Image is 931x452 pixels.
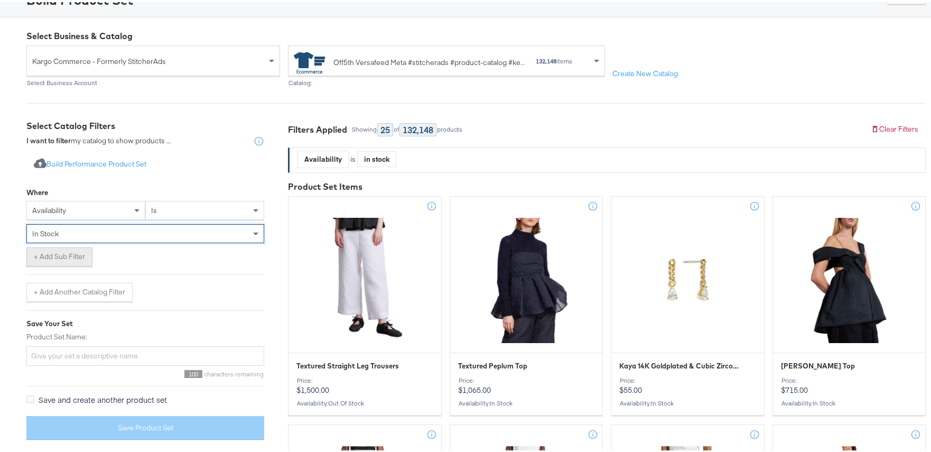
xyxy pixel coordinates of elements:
span: 100 [184,368,202,376]
div: in stock [358,149,396,165]
div: Availability : [458,398,595,405]
span: Textured Peplum Top [458,359,527,369]
div: 132,148 [399,121,436,134]
div: characters remaining [26,368,264,376]
button: Build Performance Product Set [26,153,154,172]
div: of [393,124,399,131]
span: in stock [32,227,59,236]
p: $715.00 [781,375,918,393]
div: products [436,124,463,131]
div: Product Set Items [288,179,926,191]
div: 25 [377,121,393,134]
p: $1,500.00 [296,375,433,393]
label: Product Set Name: [26,330,264,340]
strong: 132,148 [536,55,556,63]
div: Select Catalog Filters [26,118,264,130]
span: availability [32,204,66,213]
div: my catalog to show products ... [26,134,171,144]
div: Catalog: [288,77,605,85]
div: Price: [296,375,433,382]
span: in stock [813,397,835,405]
div: Filters Applied [288,122,347,134]
div: Select Business Account [26,77,280,85]
button: Create New Catalog [605,62,685,81]
div: Availability : [781,398,918,405]
div: Availability : [296,398,433,405]
div: Select Business & Catalog [26,28,926,40]
span: Sally Sun Bustier Top [781,359,855,369]
div: is [349,152,357,162]
span: Kargo Commerce - Formerly StitcherAds [32,50,266,68]
span: is [151,204,157,213]
div: items [535,56,573,63]
div: Price: [619,375,756,382]
button: + Add Sub Filter [26,245,92,264]
span: Save and create another product set [39,392,167,403]
div: Where [26,186,48,196]
div: Price: [781,375,918,382]
p: $55.00 [619,375,756,393]
div: Availability : [619,398,756,405]
div: Price: [458,375,595,382]
button: Clear Filters [863,118,926,137]
span: Kaya 14K Goldplated & Cubic Zirconia Drop Earrings [619,359,742,369]
strong: I want to filter [26,134,71,143]
div: Showing [351,124,377,131]
p: $1,065.00 [458,375,595,393]
span: out of stock [328,397,364,405]
button: + Add Another Catalog Filter [26,281,133,300]
div: Save Your Set [26,317,264,327]
span: in stock [651,397,674,405]
div: Off5th Versafeed Meta #stitcherads #product-catalog #keep [333,55,525,66]
span: in stock [490,397,513,405]
span: Textured Straight Leg Trousers [296,359,399,369]
input: Give your set a descriptive name [26,344,264,364]
div: Availability [298,149,348,165]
